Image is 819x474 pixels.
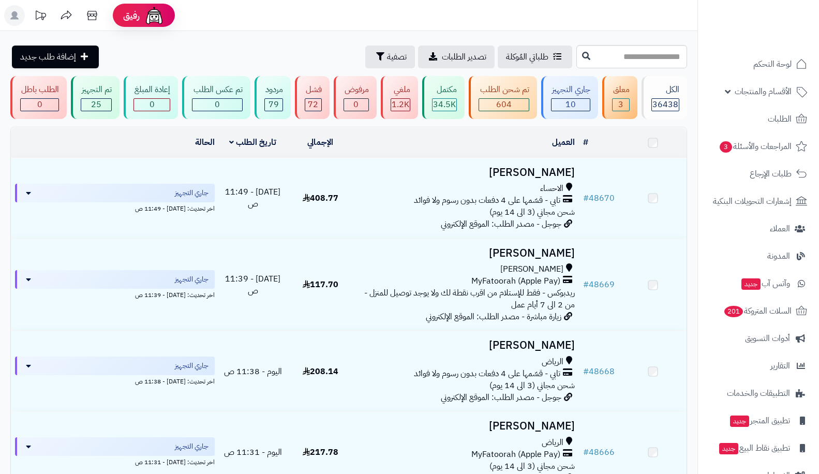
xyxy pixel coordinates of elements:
[651,84,679,96] div: الكل
[359,247,575,259] h3: [PERSON_NAME]
[583,278,615,291] a: #48669
[704,326,813,351] a: أدوات التسويق
[471,449,560,461] span: MyFatoorah (Apple Pay)
[442,51,486,63] span: تصدير الطلبات
[704,436,813,461] a: تطبيق نقاط البيعجديد
[479,99,528,111] div: 604
[229,136,276,149] a: تاريخ الطلب
[704,381,813,406] a: التطبيقات والخدمات
[433,98,456,111] span: 34.5K
[618,98,623,111] span: 3
[600,76,639,119] a: معلق 3
[724,306,743,318] span: 201
[770,359,790,373] span: التقارير
[305,99,321,111] div: 72
[704,299,813,323] a: السلات المتروكة201
[359,420,575,432] h3: [PERSON_NAME]
[91,98,101,111] span: 25
[704,271,813,296] a: وآتس آبجديد
[414,195,560,206] span: تابي - قسّمها على 4 دفعات بدون رسوم ولا فوائد
[308,98,318,111] span: 72
[719,443,738,454] span: جديد
[542,356,563,368] span: الرياض
[307,136,333,149] a: الإجمالي
[704,408,813,433] a: تطبيق المتجرجديد
[81,99,111,111] div: 25
[303,446,338,458] span: 217.78
[639,76,689,119] a: الكل36438
[753,57,792,71] span: لوحة التحكم
[583,278,589,291] span: #
[583,365,615,378] a: #48668
[767,249,790,263] span: المدونة
[433,99,456,111] div: 34479
[426,310,561,323] span: زيارة مباشرة - مصدر الطلب: الموقع الإلكتروني
[730,416,749,427] span: جديد
[293,76,332,119] a: فشل 72
[215,98,220,111] span: 0
[252,76,293,119] a: مردود 79
[420,76,467,119] a: مكتمل 34.5K
[391,84,410,96] div: ملغي
[704,134,813,159] a: المراجعات والأسئلة3
[542,437,563,449] span: الرياض
[652,98,678,111] span: 36438
[729,413,790,428] span: تطبيق المتجر
[344,99,368,111] div: 0
[224,446,282,458] span: اليوم - 11:31 ص
[735,84,792,99] span: الأقسام والمنتجات
[81,84,112,96] div: تم التجهيز
[740,276,790,291] span: وآتس آب
[15,375,215,386] div: اخر تحديث: [DATE] - 11:38 ص
[432,84,457,96] div: مكتمل
[192,99,242,111] div: 0
[344,84,369,96] div: مرفوض
[704,216,813,241] a: العملاء
[12,46,99,68] a: إضافة طلب جديد
[704,353,813,378] a: التقارير
[613,99,629,111] div: 3
[713,194,792,209] span: إشعارات التحويلات البنكية
[122,76,180,119] a: إعادة المبلغ 0
[359,339,575,351] h3: [PERSON_NAME]
[489,206,575,218] span: شحن مجاني (3 الى 14 يوم)
[583,192,615,204] a: #48670
[441,391,561,404] span: جوجل - مصدر الطلب: الموقع الإلكتروني
[583,136,588,149] a: #
[353,98,359,111] span: 0
[269,98,279,111] span: 79
[365,46,415,68] button: تصفية
[552,136,575,149] a: العميل
[150,98,155,111] span: 0
[195,136,215,149] a: الحالة
[359,167,575,179] h3: [PERSON_NAME]
[704,244,813,269] a: المدونة
[583,446,615,458] a: #48666
[134,99,170,111] div: 0
[332,76,379,119] a: مرفوض 0
[539,76,600,119] a: جاري التجهيز 10
[718,441,790,455] span: تطبيق نقاط البيع
[175,361,209,371] span: جاري التجهيز
[583,446,589,458] span: #
[471,275,560,287] span: MyFatoorah (Apple Pay)
[20,51,76,63] span: إضافة طلب جديد
[500,263,563,275] span: [PERSON_NAME]
[180,76,252,119] a: تم عكس الطلب 0
[303,365,338,378] span: 208.14
[175,441,209,452] span: جاري التجهيز
[15,202,215,213] div: اخر تحديث: [DATE] - 11:49 ص
[379,76,420,119] a: ملغي 1.2K
[192,84,242,96] div: تم عكس الطلب
[225,186,280,210] span: [DATE] - 11:49 ص
[552,99,590,111] div: 10
[69,76,122,119] a: تم التجهيز 25
[750,167,792,181] span: طلبات الإرجاع
[506,51,548,63] span: طلباتي المُوكلة
[8,76,69,119] a: الطلب باطل 0
[745,331,790,346] span: أدوات التسويق
[704,161,813,186] a: طلبات الإرجاع
[123,9,140,22] span: رفيق
[583,192,589,204] span: #
[583,365,589,378] span: #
